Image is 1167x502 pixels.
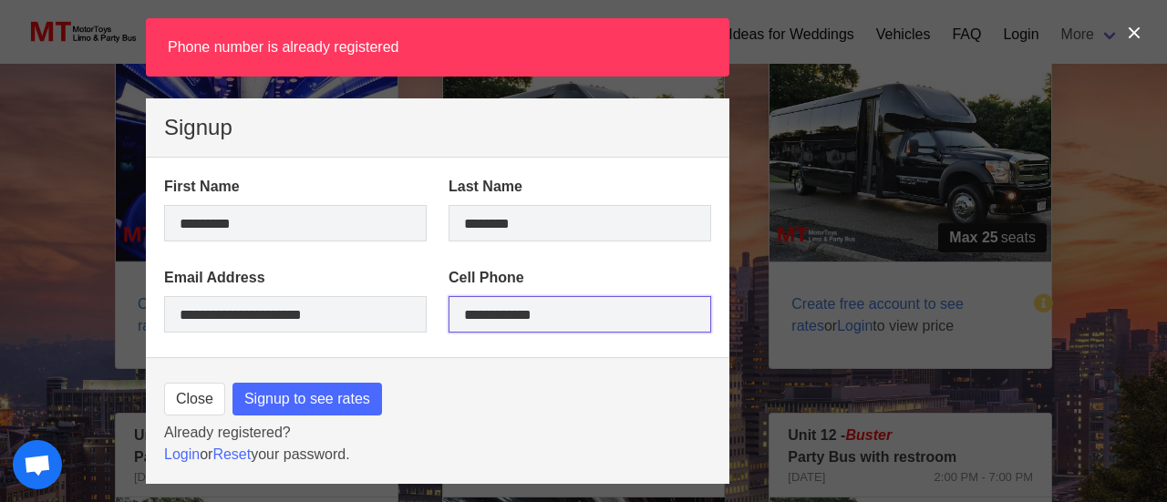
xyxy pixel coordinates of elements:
label: Email Address [164,267,427,289]
a: Login [164,446,200,462]
div: Open chat [13,440,62,489]
label: Last Name [449,176,711,198]
article: Phone number is already registered [146,18,729,77]
label: Cell Phone [449,267,711,289]
button: Signup to see rates [232,383,382,415]
span: Signup to see rates [244,388,370,410]
label: First Name [164,176,427,198]
a: Reset [212,446,251,462]
p: Already registered? [164,422,711,444]
p: or your password. [164,444,711,466]
button: Close [164,383,225,415]
p: Signup [164,117,711,138]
